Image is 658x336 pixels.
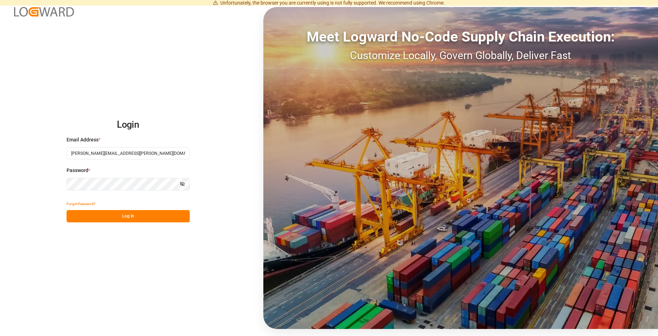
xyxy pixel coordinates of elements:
span: Password [67,167,88,174]
span: Email Address [67,136,99,144]
div: Meet Logward No-Code Supply Chain Execution: [263,26,658,47]
button: Forgot Password? [67,198,95,210]
button: Log In [67,210,190,222]
img: Logward_new_orange.png [14,7,74,17]
input: Enter your email [67,147,190,159]
div: Customize Locally, Govern Globally, Deliver Fast [263,47,658,63]
h2: Login [67,114,190,136]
